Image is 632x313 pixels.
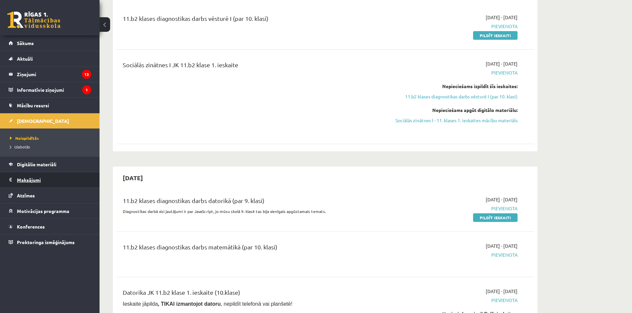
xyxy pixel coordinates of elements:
[9,113,91,129] a: [DEMOGRAPHIC_DATA]
[17,208,69,214] span: Motivācijas programma
[9,235,91,250] a: Proktoringa izmēģinājums
[82,70,91,79] i: 13
[392,251,518,258] span: Pievienota
[473,31,518,40] a: Pildīt ieskaiti
[9,188,91,203] a: Atzīmes
[9,98,91,113] a: Mācību resursi
[9,51,91,66] a: Aktuāli
[9,219,91,234] a: Konferences
[158,301,221,307] b: , TIKAI izmantojot datoru
[473,213,518,222] a: Pildīt ieskaiti
[17,172,91,187] legend: Maksājumi
[392,205,518,212] span: Pievienota
[10,144,93,150] a: Izlabotās
[17,102,49,108] span: Mācību resursi
[9,67,91,82] a: Ziņojumi13
[17,161,56,167] span: Digitālie materiāli
[10,144,30,149] span: Izlabotās
[9,82,91,97] a: Informatīvie ziņojumi1
[123,196,383,208] div: 11.b2 klases diagnostikas darbs datorikā (par 9. klasi)
[486,242,518,249] span: [DATE] - [DATE]
[9,35,91,51] a: Sākums
[7,12,60,28] a: Rīgas 1. Tālmācības vidusskola
[17,192,35,198] span: Atzīmes
[123,301,292,307] span: Ieskaite jāpilda , nepildīt telefonā vai planšetē!
[123,208,383,214] p: Diagnostikas darbā visi jautājumi ir par JavaScript, jo mūsu skolā 9. klasē tas bija vienīgais ap...
[17,67,91,82] legend: Ziņojumi
[17,56,33,62] span: Aktuāli
[82,85,91,94] i: 1
[486,14,518,21] span: [DATE] - [DATE]
[392,23,518,30] span: Pievienota
[392,83,518,90] div: Nepieciešams izpildīt šīs ieskaites:
[9,157,91,172] a: Digitālie materiāli
[123,60,383,73] div: Sociālās zinātnes I JK 11.b2 klase 1. ieskaite
[9,203,91,219] a: Motivācijas programma
[123,242,383,255] div: 11.b2 klases diagnostikas darbs matemātikā (par 10. klasi)
[17,40,34,46] span: Sākums
[392,297,518,304] span: Pievienota
[10,135,93,141] a: Neizpildītās
[10,135,39,141] span: Neizpildītās
[392,69,518,76] span: Pievienota
[17,224,45,230] span: Konferences
[392,93,518,100] a: 11.b2 klases diagnostikas darbs vēsturē I (par 10. klasi)
[123,14,383,26] div: 11.b2 klases diagnostikas darbs vēsturē I (par 10. klasi)
[17,239,75,245] span: Proktoringa izmēģinājums
[123,288,383,300] div: Datorika JK 11.b2 klase 1. ieskaite (10.klase)
[392,117,518,124] a: Sociālās zinātnes I - 11. klases 1. ieskaites mācību materiāls
[486,196,518,203] span: [DATE] - [DATE]
[17,82,91,97] legend: Informatīvie ziņojumi
[116,170,150,185] h2: [DATE]
[486,60,518,67] span: [DATE] - [DATE]
[486,288,518,295] span: [DATE] - [DATE]
[392,107,518,114] div: Nepieciešams apgūt digitālo materiālu:
[9,172,91,187] a: Maksājumi
[17,118,69,124] span: [DEMOGRAPHIC_DATA]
